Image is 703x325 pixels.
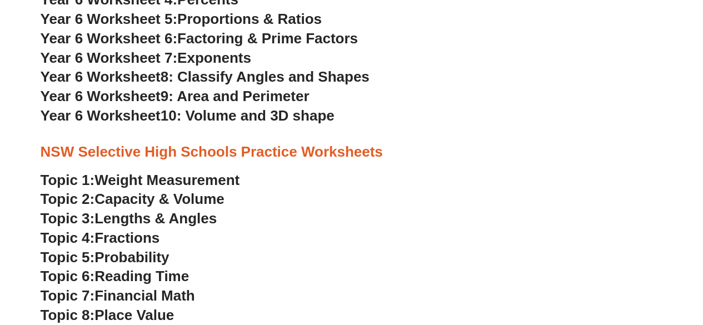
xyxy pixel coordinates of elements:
span: Year 6 Worksheet 5: [41,11,178,27]
h3: NSW Selective High Schools Practice Worksheets [41,143,663,162]
span: Fractions [94,229,159,246]
span: 8: Classify Angles and Shapes [161,68,370,85]
span: Topic 1: [41,172,95,188]
a: Year 6 Worksheet 7:Exponents [41,49,251,66]
span: Factoring & Prime Factors [177,30,358,47]
span: Reading Time [94,268,189,284]
a: Topic 2:Capacity & Volume [41,191,225,207]
a: Year 6 Worksheet10: Volume and 3D shape [41,107,335,124]
span: Exponents [177,49,251,66]
a: Topic 3:Lengths & Angles [41,210,217,227]
a: Topic 4:Fractions [41,229,160,246]
span: Topic 5: [41,249,95,266]
a: Year 6 Worksheet9: Area and Perimeter [41,88,310,104]
span: Capacity & Volume [94,191,224,207]
span: Topic 7: [41,287,95,304]
a: Topic 8:Place Value [41,307,174,323]
a: Topic 1:Weight Measurement [41,172,240,188]
span: 10: Volume and 3D shape [161,107,335,124]
span: Topic 8: [41,307,95,323]
a: Year 6 Worksheet8: Classify Angles and Shapes [41,68,370,85]
a: Year 6 Worksheet 6:Factoring & Prime Factors [41,30,358,47]
span: Year 6 Worksheet [41,88,161,104]
a: Year 6 Worksheet 5:Proportions & Ratios [41,11,322,27]
span: Year 6 Worksheet [41,107,161,124]
span: Year 6 Worksheet 6: [41,30,178,47]
span: Place Value [94,307,174,323]
iframe: Chat Widget [518,199,703,325]
span: Topic 6: [41,268,95,284]
span: Topic 2: [41,191,95,207]
span: Year 6 Worksheet [41,68,161,85]
span: Probability [94,249,169,266]
a: Topic 6:Reading Time [41,268,190,284]
a: Topic 5:Probability [41,249,169,266]
span: Lengths & Angles [94,210,217,227]
span: Topic 3: [41,210,95,227]
span: Year 6 Worksheet 7: [41,49,178,66]
a: Topic 7:Financial Math [41,287,195,304]
span: Topic 4: [41,229,95,246]
span: Proportions & Ratios [177,11,322,27]
span: Financial Math [94,287,195,304]
span: Weight Measurement [94,172,240,188]
span: 9: Area and Perimeter [161,88,310,104]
